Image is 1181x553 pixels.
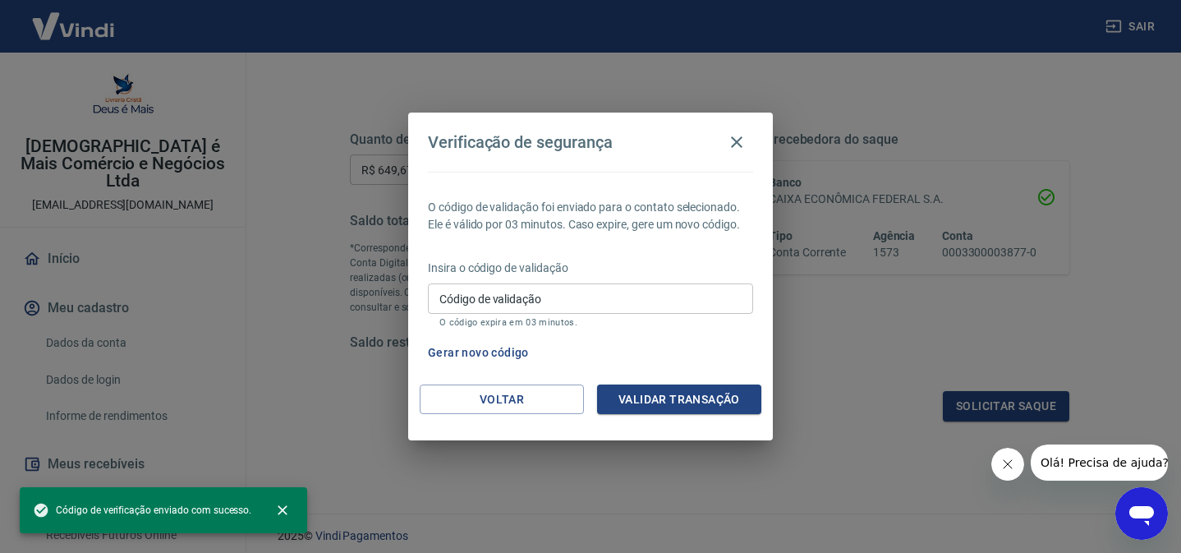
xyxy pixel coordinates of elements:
[428,199,753,233] p: O código de validação foi enviado para o contato selecionado. Ele é válido por 03 minutos. Caso e...
[428,132,613,152] h4: Verificação de segurança
[420,385,584,415] button: Voltar
[428,260,753,277] p: Insira o código de validação
[421,338,535,368] button: Gerar novo código
[264,492,301,528] button: close
[10,12,138,25] span: Olá! Precisa de ajuda?
[991,448,1024,481] iframe: Fechar mensagem
[1115,487,1168,540] iframe: Botão para abrir a janela de mensagens
[1031,445,1168,481] iframe: Mensagem da empresa
[597,385,761,415] button: Validar transação
[439,317,742,328] p: O código expira em 03 minutos.
[33,502,251,518] span: Código de verificação enviado com sucesso.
